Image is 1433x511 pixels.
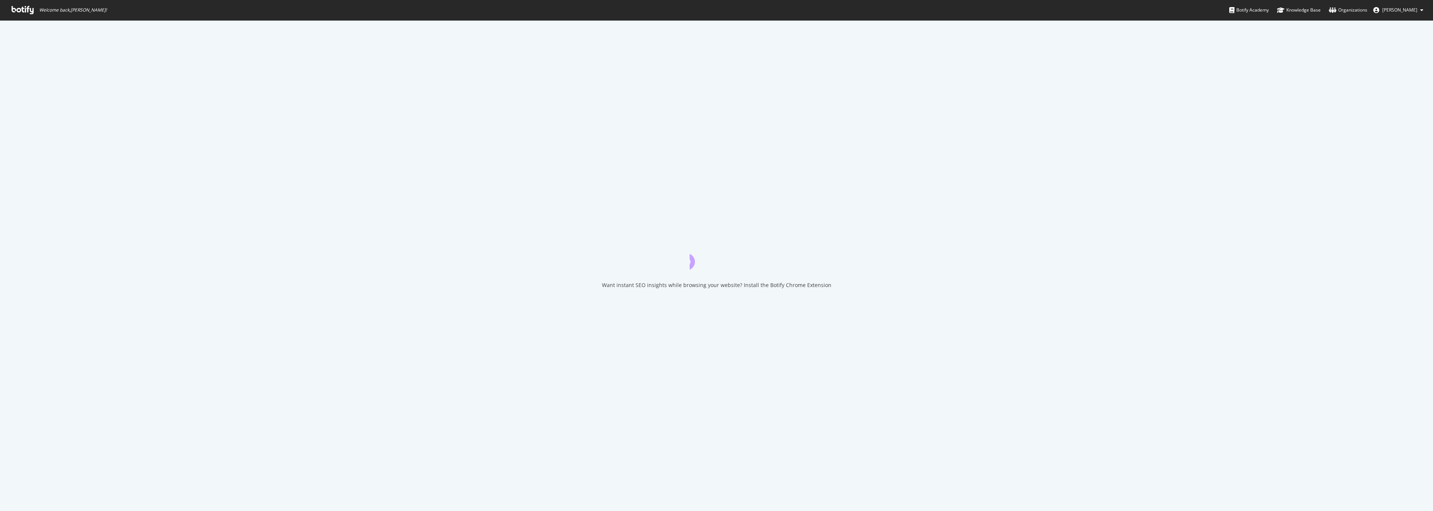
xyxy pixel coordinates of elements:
[1329,6,1367,14] div: Organizations
[602,281,831,289] div: Want instant SEO insights while browsing your website? Install the Botify Chrome Extension
[1382,7,1417,13] span: Michael Ryu
[39,7,107,13] span: Welcome back, [PERSON_NAME] !
[1367,4,1429,16] button: [PERSON_NAME]
[1229,6,1269,14] div: Botify Academy
[1277,6,1321,14] div: Knowledge Base
[690,243,743,269] div: animation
